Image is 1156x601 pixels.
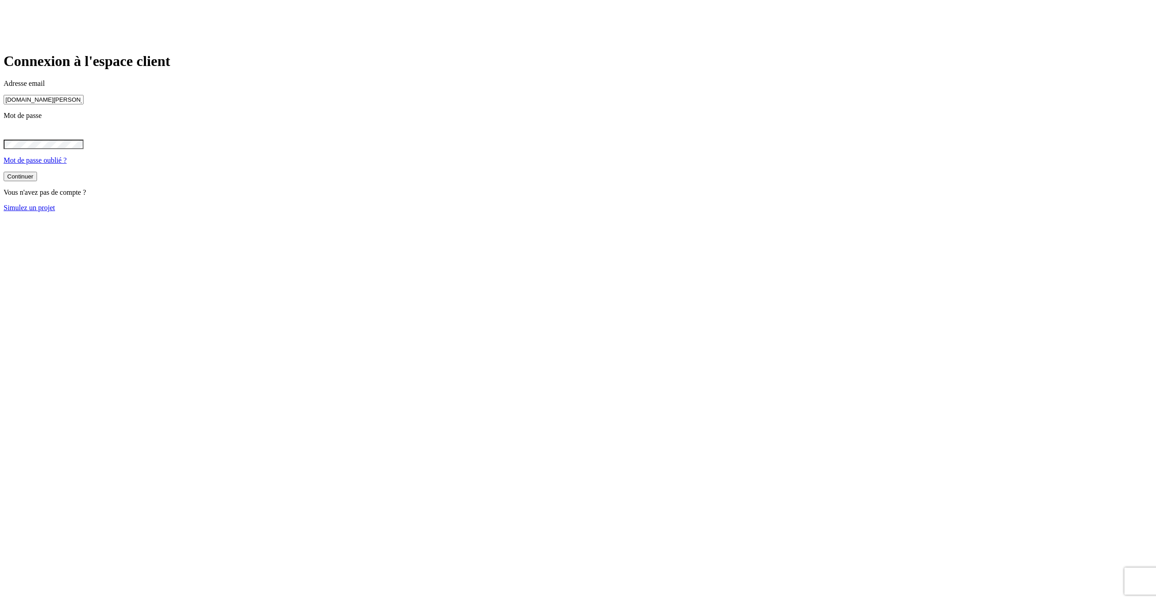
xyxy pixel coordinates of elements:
[4,172,37,181] button: Continuer
[4,112,1152,120] p: Mot de passe
[4,204,55,211] a: Simulez un projet
[7,173,33,180] div: Continuer
[4,53,1152,70] h1: Connexion à l'espace client
[4,156,67,164] a: Mot de passe oublié ?
[4,188,1152,197] p: Vous n'avez pas de compte ?
[4,80,1152,88] p: Adresse email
